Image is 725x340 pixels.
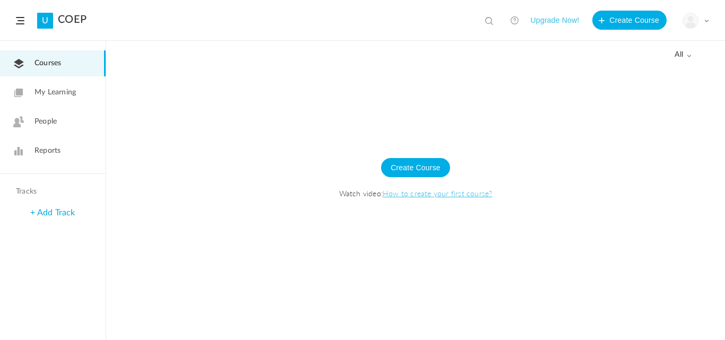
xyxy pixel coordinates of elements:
[34,145,61,156] span: Reports
[34,116,57,127] span: People
[37,13,53,29] a: U
[675,50,692,59] span: all
[30,208,75,217] a: + Add Track
[58,13,87,26] a: COEP
[381,158,450,177] button: Create Course
[117,188,714,198] span: Watch video:
[34,87,76,98] span: My Learning
[530,11,579,30] button: Upgrade Now!
[592,11,667,30] button: Create Course
[683,13,698,28] img: user-image.png
[34,58,61,69] span: Courses
[16,187,87,196] h4: Tracks
[383,188,492,198] a: How to create your first course?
